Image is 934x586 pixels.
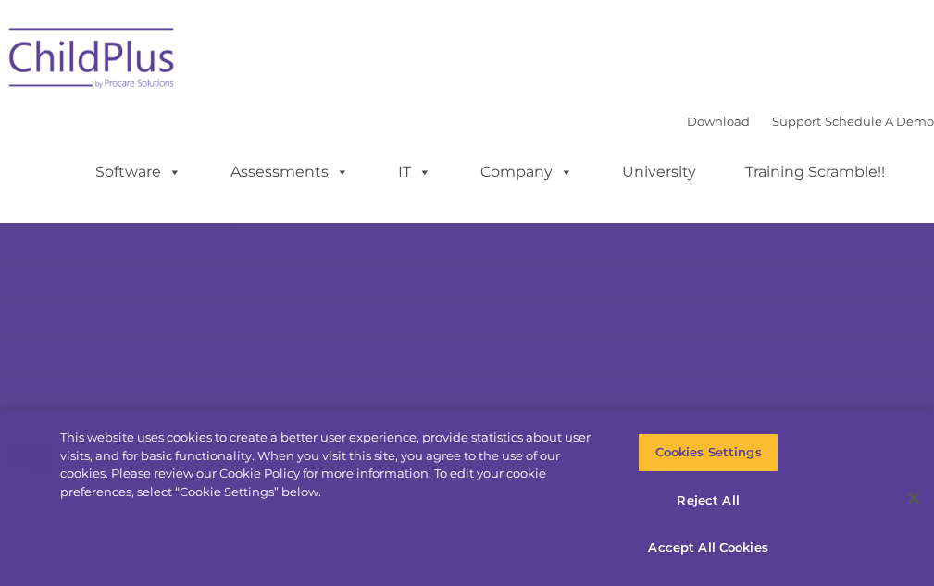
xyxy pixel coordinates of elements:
[60,429,610,501] div: This website uses cookies to create a better user experience, provide statistics about user visit...
[687,114,750,129] a: Download
[687,114,934,129] font: |
[638,529,778,567] button: Accept All Cookies
[638,481,778,520] button: Reject All
[604,154,715,191] a: University
[893,478,934,518] button: Close
[825,114,934,129] a: Schedule A Demo
[380,154,450,191] a: IT
[638,433,778,472] button: Cookies Settings
[727,154,903,191] a: Training Scramble!!
[77,154,200,191] a: Software
[772,114,821,129] a: Support
[462,154,592,191] a: Company
[212,154,367,191] a: Assessments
